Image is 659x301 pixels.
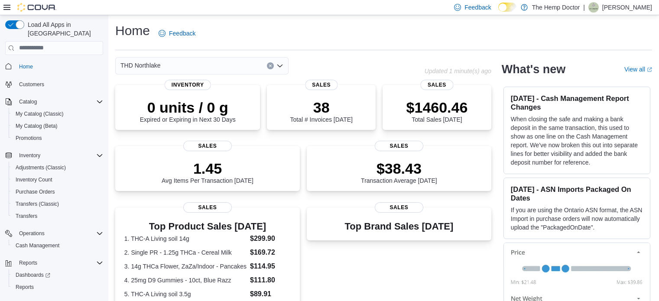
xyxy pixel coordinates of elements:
[16,97,40,107] button: Catalog
[19,81,44,88] span: Customers
[2,78,107,91] button: Customers
[16,97,103,107] span: Catalog
[250,261,291,272] dd: $114.95
[140,99,236,123] div: Expired or Expiring in Next 30 Days
[124,221,291,232] h3: Top Product Sales [DATE]
[2,257,107,269] button: Reports
[421,80,453,90] span: Sales
[2,60,107,73] button: Home
[12,199,62,209] a: Transfers (Classic)
[124,234,247,243] dt: 1. THC-A Living soil 14g
[588,2,599,13] div: Richard Satterfield
[276,62,283,69] button: Open list of options
[12,199,103,209] span: Transfers (Classic)
[19,152,40,159] span: Inventory
[9,240,107,252] button: Cash Management
[9,210,107,222] button: Transfers
[162,160,253,177] p: 1.45
[425,68,491,74] p: Updated 1 minute(s) ago
[124,276,247,285] dt: 4. 25mg D9 Gummies - 10ct, Blue Razz
[12,240,103,251] span: Cash Management
[120,60,161,71] span: THD Northlake
[12,162,103,173] span: Adjustments (Classic)
[19,98,37,105] span: Catalog
[9,174,107,186] button: Inventory Count
[12,162,69,173] a: Adjustments (Classic)
[532,2,580,13] p: The Hemp Doctor
[16,135,42,142] span: Promotions
[2,96,107,108] button: Catalog
[250,247,291,258] dd: $169.72
[2,149,107,162] button: Inventory
[9,108,107,120] button: My Catalog (Classic)
[16,61,36,72] a: Home
[19,230,45,237] span: Operations
[16,201,59,207] span: Transfers (Classic)
[511,185,643,202] h3: [DATE] - ASN Imports Packaged On Dates
[583,2,585,13] p: |
[16,213,37,220] span: Transfers
[12,211,41,221] a: Transfers
[183,202,232,213] span: Sales
[12,240,63,251] a: Cash Management
[375,141,423,151] span: Sales
[16,284,34,291] span: Reports
[267,62,274,69] button: Clear input
[9,198,107,210] button: Transfers (Classic)
[16,61,103,72] span: Home
[9,186,107,198] button: Purchase Orders
[16,188,55,195] span: Purchase Orders
[9,269,107,281] a: Dashboards
[361,160,437,177] p: $38.43
[250,275,291,285] dd: $111.80
[502,62,565,76] h2: What's new
[361,160,437,184] div: Transaction Average [DATE]
[140,99,236,116] p: 0 units / 0 g
[124,262,247,271] dt: 3. 14g THCa Flower, ZaZa/Indoor - Pancakes
[16,258,41,268] button: Reports
[375,202,423,213] span: Sales
[624,66,652,73] a: View allExternal link
[12,187,58,197] a: Purchase Orders
[12,211,103,221] span: Transfers
[305,80,338,90] span: Sales
[16,176,52,183] span: Inventory Count
[124,248,247,257] dt: 2. Single PR - 1.25g THCa - Cereal Milk
[16,258,103,268] span: Reports
[2,227,107,240] button: Operations
[290,99,352,116] p: 38
[9,120,107,132] button: My Catalog (Beta)
[647,67,652,72] svg: External link
[12,109,103,119] span: My Catalog (Classic)
[12,282,103,292] span: Reports
[12,121,103,131] span: My Catalog (Beta)
[124,290,247,298] dt: 5. THC-A Living soil 3.5g
[12,121,61,131] a: My Catalog (Beta)
[9,132,107,144] button: Promotions
[12,187,103,197] span: Purchase Orders
[406,99,468,123] div: Total Sales [DATE]
[16,164,66,171] span: Adjustments (Classic)
[511,115,643,167] p: When closing the safe and making a bank deposit in the same transaction, this used to show as one...
[511,94,643,111] h3: [DATE] - Cash Management Report Changes
[16,123,58,129] span: My Catalog (Beta)
[19,63,33,70] span: Home
[250,233,291,244] dd: $299.90
[12,175,103,185] span: Inventory Count
[19,259,37,266] span: Reports
[464,3,491,12] span: Feedback
[9,162,107,174] button: Adjustments (Classic)
[12,109,67,119] a: My Catalog (Classic)
[12,175,56,185] a: Inventory Count
[162,160,253,184] div: Avg Items Per Transaction [DATE]
[406,99,468,116] p: $1460.46
[12,133,103,143] span: Promotions
[12,270,54,280] a: Dashboards
[115,22,150,39] h1: Home
[17,3,56,12] img: Cova
[12,133,45,143] a: Promotions
[183,141,232,151] span: Sales
[511,206,643,232] p: If you are using the Ontario ASN format, the ASN Import in purchase orders will now automatically...
[16,228,103,239] span: Operations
